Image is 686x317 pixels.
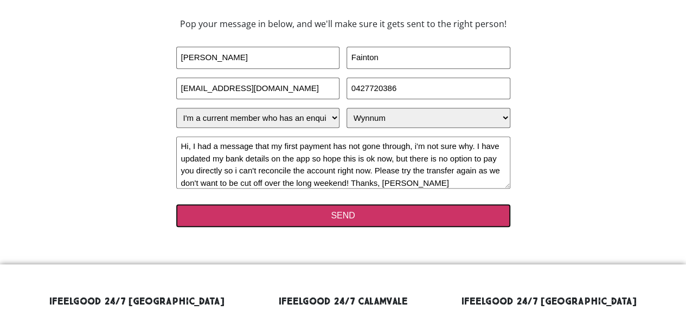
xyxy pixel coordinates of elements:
input: PHONE [347,77,510,100]
a: ifeelgood 24/7 [GEOGRAPHIC_DATA] [461,295,637,308]
a: ifeelgood 24/7 Calamvale [278,295,407,308]
a: ifeelgood 24/7 [GEOGRAPHIC_DATA] [49,295,225,308]
input: LAST NAME [347,47,510,69]
h3: Pop your message in below, and we'll make sure it gets sent to the right person! [105,20,582,28]
input: Email [176,77,340,100]
input: FIRST NAME [176,47,340,69]
input: SEND [176,204,510,227]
